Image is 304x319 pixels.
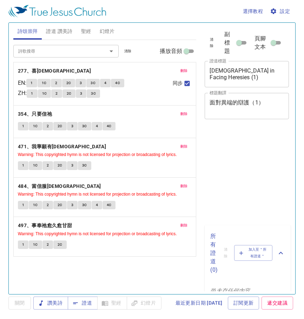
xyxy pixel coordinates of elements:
[86,79,100,87] button: 3C
[66,80,71,86] span: 2C
[53,201,67,209] button: 2C
[210,67,284,81] textarea: [DEMOGRAPHIC_DATA] in Facing Heresies (1)
[68,297,98,310] button: 證道
[46,27,72,36] span: 證道 讚美詩
[67,161,78,170] button: 3
[47,162,49,169] span: 2
[29,240,42,249] button: 1C
[80,90,82,97] span: 3
[82,202,87,208] span: 3C
[209,36,214,49] span: 清除
[180,143,188,150] span: 刪除
[18,161,28,170] button: 1
[96,123,98,129] span: 4
[176,182,192,190] button: 刪除
[78,161,91,170] button: 3C
[82,162,87,169] span: 3C
[58,242,62,248] span: 2C
[18,142,107,151] button: 471、我寧願有[DEMOGRAPHIC_DATA]
[58,123,62,129] span: 2C
[42,90,47,97] span: 1C
[173,80,183,87] span: 同步
[42,161,53,170] button: 2
[42,122,53,130] button: 2
[91,80,95,86] span: 3C
[51,89,62,98] button: 2
[176,299,223,307] span: 最近更新日期 [DATE]
[78,201,91,209] button: 3C
[18,182,102,191] button: 484、當信服[DEMOGRAPHIC_DATA]
[255,34,270,51] span: 頁腳文本
[71,202,73,208] span: 3
[33,123,38,129] span: 1C
[124,48,132,54] span: 清除
[115,80,120,86] span: 4C
[47,202,49,208] span: 2
[180,183,188,189] span: 刪除
[76,89,86,98] button: 3
[38,89,51,98] button: 1C
[53,122,67,130] button: 2C
[205,225,291,281] div: 所有證道(0)清除加入至＂所有證道＂
[107,202,112,208] span: 4C
[42,80,47,86] span: 1C
[22,123,24,129] span: 1
[233,299,254,307] span: 訂閱更新
[55,80,57,86] span: 2
[100,79,111,87] button: 4
[18,182,101,191] b: 484、當信服[DEMOGRAPHIC_DATA]
[205,35,219,50] button: 清除
[78,122,91,130] button: 3C
[271,7,290,16] span: 設定
[18,67,91,75] b: 277、喜[DEMOGRAPHIC_DATA]
[22,242,24,248] span: 1
[42,201,53,209] button: 2
[29,201,42,209] button: 1C
[62,79,75,87] button: 2C
[104,80,106,86] span: 4
[120,47,136,55] button: 清除
[18,221,72,230] b: 497、事奉祂愈久愈甘甜
[47,242,49,248] span: 2
[18,192,177,197] small: Warning: This copyrighted hymn is not licensed for projection or broadcasting of lyrics.
[176,67,192,75] button: 刪除
[81,27,91,36] span: 聖經
[18,79,26,87] p: EN :
[62,89,76,98] button: 2C
[210,232,217,274] p: 所有證道 ( 0 )
[26,79,37,87] button: 1
[228,297,259,310] a: 訂閱更新
[53,240,67,249] button: 2C
[33,297,68,310] button: 讚美詩
[160,47,183,55] span: 播放音頻
[234,245,273,260] button: 加入至＂所有證道＂
[18,110,53,118] button: 354、只要信祂
[103,122,116,130] button: 4C
[58,202,62,208] span: 2C
[82,123,87,129] span: 3C
[18,221,73,230] button: 497、事奉祂愈久愈甘甜
[47,123,49,129] span: 2
[27,89,37,98] button: 1
[176,221,192,230] button: 刪除
[176,142,192,151] button: 刪除
[96,202,98,208] span: 4
[18,152,177,157] small: Warning: This copyrighted hymn is not licensed for projection or broadcasting of lyrics.
[100,27,115,36] span: 幻燈片
[29,161,42,170] button: 1C
[33,202,38,208] span: 1C
[18,122,28,130] button: 1
[91,90,96,97] span: 3C
[92,122,102,130] button: 4
[111,79,124,87] button: 4C
[87,89,100,98] button: 3C
[176,110,192,118] button: 刪除
[92,201,102,209] button: 4
[51,79,61,87] button: 2
[39,299,62,307] span: 讚美詩
[67,201,78,209] button: 3
[73,299,92,307] span: 證道
[180,111,188,117] span: 刪除
[55,90,58,97] span: 2
[103,201,116,209] button: 4C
